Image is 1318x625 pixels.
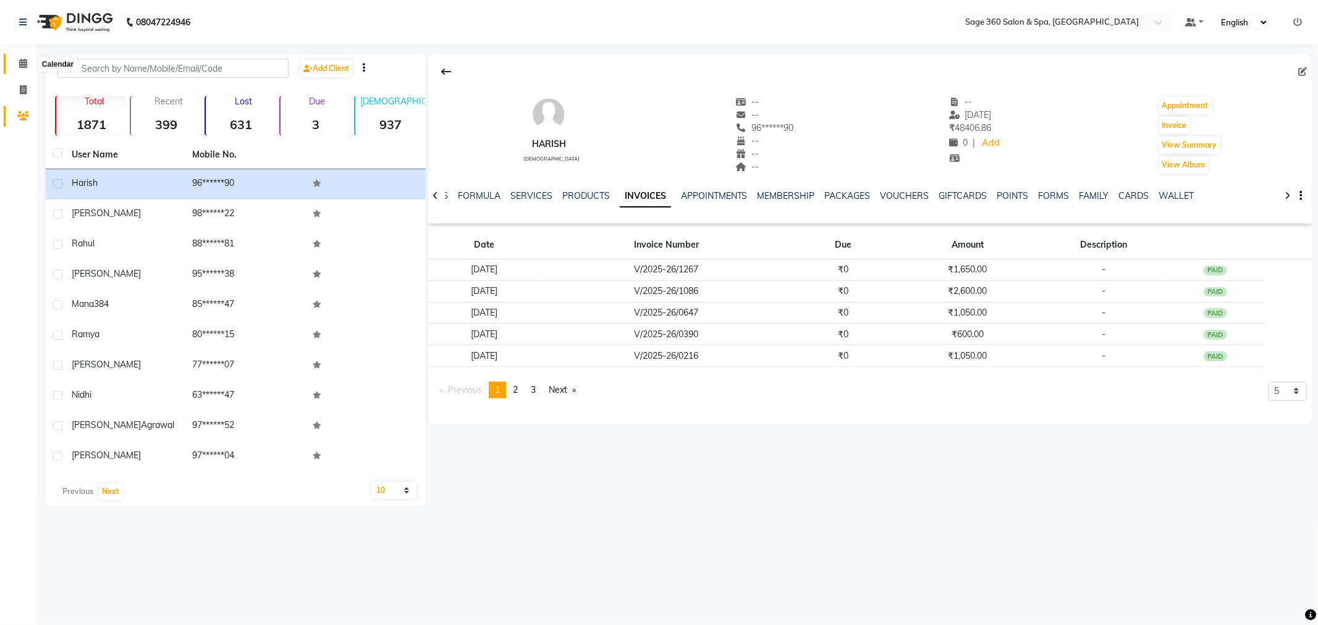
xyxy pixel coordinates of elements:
button: View Album [1159,156,1209,174]
a: Next [543,382,582,398]
div: Calendar [39,57,77,72]
a: MEMBERSHIP [758,190,815,201]
td: V/2025-26/0647 [540,302,793,324]
span: - [1102,285,1106,296]
span: [PERSON_NAME] [72,208,141,219]
span: -- [735,148,759,159]
a: FAMILY [1079,190,1109,201]
td: ₹0 [793,324,893,345]
span: -- [735,96,759,107]
strong: 937 [355,117,426,132]
span: Agrawal [141,419,174,430]
p: Recent [136,96,202,107]
span: Mana384 [72,298,109,309]
span: 48406.86 [949,122,991,133]
a: FORMS [1039,190,1070,201]
th: Amount [893,231,1042,259]
td: V/2025-26/1267 [540,259,793,281]
div: Back to Client [433,60,459,83]
div: PAID [1204,351,1227,361]
a: PACKAGES [825,190,871,201]
strong: 631 [206,117,277,132]
td: ₹1,650.00 [893,259,1042,281]
img: logo [32,5,116,40]
button: Invoice [1159,117,1190,134]
td: ₹1,050.00 [893,345,1042,367]
div: PAID [1204,308,1227,318]
span: Ramya [72,329,99,340]
td: ₹1,050.00 [893,302,1042,324]
b: 08047224946 [136,5,190,40]
button: View Summary [1159,136,1220,154]
span: - [1102,329,1106,340]
span: Previous [448,384,482,395]
a: WALLET [1159,190,1194,201]
a: CARDS [1119,190,1149,201]
td: ₹600.00 [893,324,1042,345]
a: INVOICES [620,185,671,208]
nav: Pagination [433,382,583,398]
span: [PERSON_NAME] [72,268,141,279]
th: Date [428,231,540,259]
span: - [1102,350,1106,361]
input: Search by Name/Mobile/Email/Code [57,59,289,78]
a: POINTS [997,190,1029,201]
span: [PERSON_NAME] [72,450,141,461]
div: PAID [1204,330,1227,340]
td: [DATE] [428,259,540,281]
span: ₹ [949,122,955,133]
td: [DATE] [428,280,540,302]
span: [PERSON_NAME] [72,419,141,430]
button: Appointment [1159,97,1212,114]
span: 2 [513,384,518,395]
span: nidhi [72,389,91,400]
span: [PERSON_NAME] [72,359,141,370]
td: ₹0 [793,345,893,367]
span: 3 [531,384,536,395]
strong: 399 [131,117,202,132]
a: Add [980,135,1002,152]
th: Invoice Number [540,231,793,259]
a: SERVICES [510,190,552,201]
span: [DATE] [949,109,992,120]
div: PAID [1204,266,1227,275]
th: User Name [64,141,185,169]
th: Mobile No. [185,141,305,169]
td: ₹0 [793,302,893,324]
strong: 1871 [56,117,127,132]
td: ₹2,600.00 [893,280,1042,302]
span: 1 [495,384,500,395]
td: ₹0 [793,259,893,281]
span: | [973,136,975,149]
th: Due [793,231,893,259]
td: ₹0 [793,280,893,302]
p: [DEMOGRAPHIC_DATA] [360,96,426,107]
span: Harish [72,177,98,188]
a: GIFTCARDS [939,190,987,201]
span: -- [949,96,973,107]
p: Total [61,96,127,107]
a: Add Client [300,60,352,77]
td: [DATE] [428,324,540,345]
td: [DATE] [428,302,540,324]
p: Due [283,96,352,107]
button: Next [99,483,122,500]
a: PRODUCTS [562,190,610,201]
div: Harish [518,138,580,151]
span: 0 [949,137,968,148]
th: Description [1042,231,1166,259]
span: [DEMOGRAPHIC_DATA] [523,156,580,162]
span: -- [735,109,759,120]
span: - [1102,307,1106,318]
a: VOUCHERS [881,190,929,201]
div: PAID [1204,287,1227,297]
span: -- [735,161,759,172]
span: - [1102,264,1106,275]
a: FORMULA [458,190,501,201]
span: -- [735,135,759,146]
td: [DATE] [428,345,540,367]
td: V/2025-26/0216 [540,345,793,367]
span: Rahul [72,238,95,249]
strong: 3 [281,117,352,132]
td: V/2025-26/1086 [540,280,793,302]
